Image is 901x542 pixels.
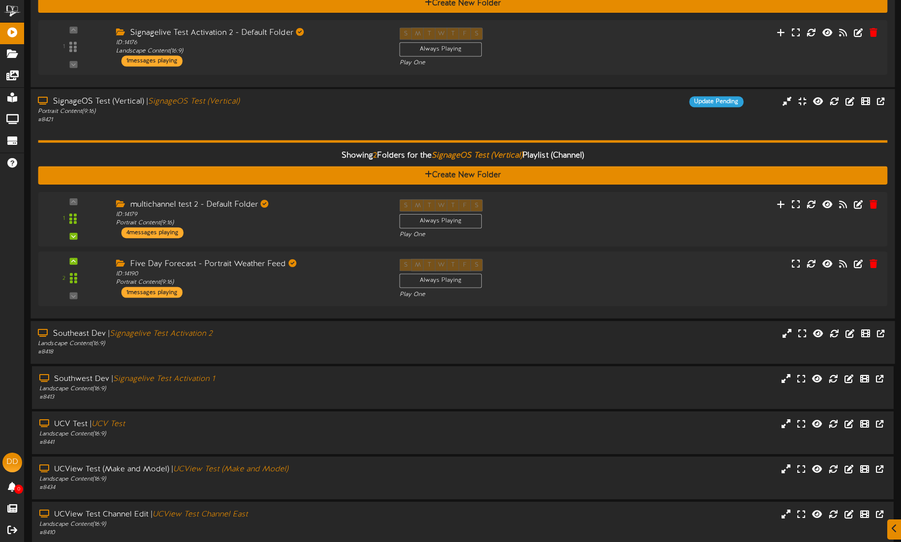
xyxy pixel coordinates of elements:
i: SignageOS Test (Vertical) [148,98,239,107]
div: Play One [400,291,597,299]
div: Landscape Content ( 16:9 ) [38,339,383,348]
div: 1 messages playing [121,287,182,298]
div: ID: 14179 Portrait Content ( 9:16 ) [116,211,384,227]
div: 1 messages playing [121,55,182,66]
div: # 8418 [38,348,383,356]
div: Five Day Forecast - Portrait Weather Feed [116,259,384,271]
div: ID: 14190 Portrait Content ( 9:16 ) [116,271,384,287]
div: UCV Test | [39,419,383,430]
div: Southwest Dev | [39,374,383,385]
span: 0 [14,485,23,494]
div: UCView Test Channel Edit | [39,509,383,520]
div: Southeast Dev | [38,328,383,340]
div: Landscape Content ( 16:9 ) [39,475,383,484]
div: # 8413 [39,393,383,402]
div: Portrait Content ( 9:16 ) [38,108,383,116]
div: UCView Test (Make and Model) | [39,464,383,475]
div: Play One [400,59,597,68]
i: Signagelive Test Activation 1 [113,375,215,383]
div: # 8434 [39,484,383,492]
div: # 8410 [39,529,383,537]
div: Showing Folders for the Playlist (Channel) [30,145,895,166]
div: 4 messages playing [121,227,183,238]
i: Signagelive Test Activation 2 [110,329,213,338]
i: UCView Test (Make and Model) [173,465,288,474]
div: Always Playing [400,42,482,56]
div: Play One [400,231,597,239]
i: UCView Test Channel East [152,510,248,519]
div: multichannel test 2 - Default Folder [116,199,384,211]
div: Landscape Content ( 16:9 ) [39,430,383,438]
div: Landscape Content ( 16:9 ) [39,520,383,529]
div: # 8441 [39,438,383,447]
div: Signagelive Test Activation 2 - Default Folder [116,27,384,39]
div: Always Playing [400,274,482,288]
i: UCV Test [91,420,125,429]
div: Update Pending [689,97,743,108]
button: Create New Folder [38,166,887,185]
div: Always Playing [400,214,482,228]
div: DD [2,453,22,472]
div: SignageOS Test (Vertical) | [38,97,383,108]
i: SignageOS Test (Vertical) [432,151,523,160]
div: ID: 14176 Landscape Content ( 16:9 ) [116,39,384,55]
span: 2 [373,151,377,160]
div: Landscape Content ( 16:9 ) [39,385,383,393]
div: # 8421 [38,116,383,125]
